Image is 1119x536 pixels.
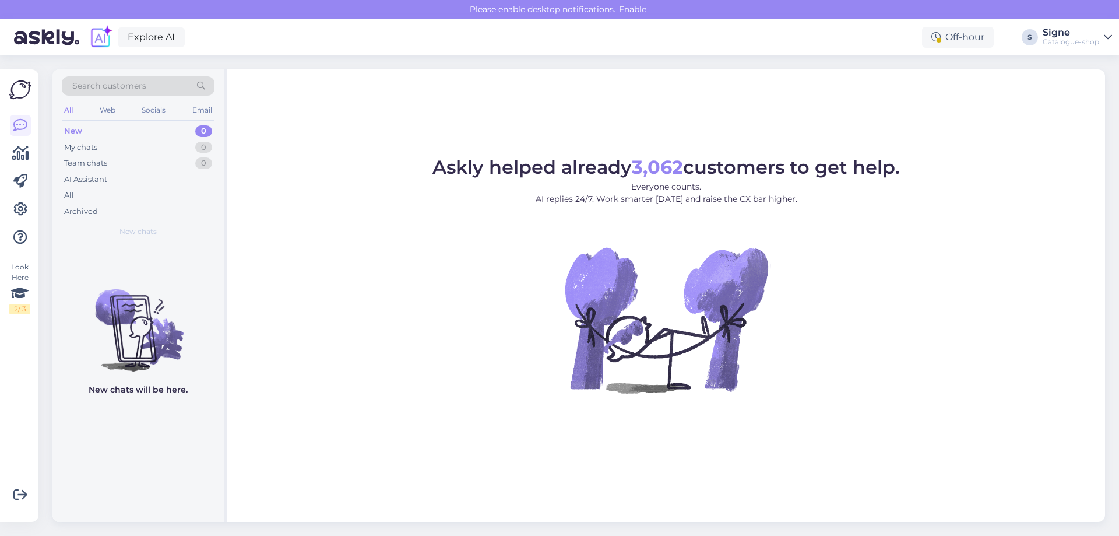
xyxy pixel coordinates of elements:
div: Archived [64,206,98,218]
div: AI Assistant [64,174,107,185]
div: My chats [64,142,97,153]
div: New [64,125,82,137]
div: Signe [1043,28,1099,37]
span: Askly helped already customers to get help. [432,156,900,178]
a: SigneCatalogue-shop [1043,28,1112,47]
p: New chats will be here. [89,384,188,396]
span: Search customers [72,80,146,92]
div: Email [190,103,214,118]
span: New chats [119,226,157,237]
div: 0 [195,157,212,169]
div: 0 [195,125,212,137]
div: 2 / 3 [9,304,30,314]
span: Enable [615,4,650,15]
div: S [1022,29,1038,45]
img: No Chat active [561,215,771,425]
p: Everyone counts. AI replies 24/7. Work smarter [DATE] and raise the CX bar higher. [432,181,900,205]
div: 0 [195,142,212,153]
div: Catalogue-shop [1043,37,1099,47]
img: explore-ai [89,25,113,50]
div: Socials [139,103,168,118]
div: Web [97,103,118,118]
img: Askly Logo [9,79,31,101]
b: 3,062 [632,156,683,178]
div: Look Here [9,262,30,314]
img: No chats [52,268,224,373]
div: Off-hour [922,27,994,48]
div: Team chats [64,157,107,169]
div: All [64,190,74,201]
a: Explore AI [118,27,185,47]
div: All [62,103,75,118]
